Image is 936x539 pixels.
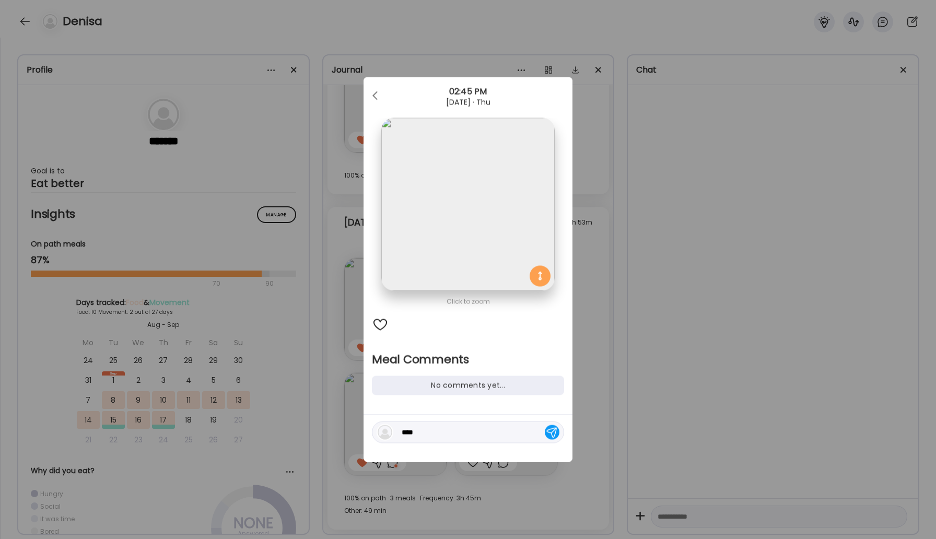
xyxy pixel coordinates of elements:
img: bg-avatar-default.svg [378,425,392,440]
h2: Meal Comments [372,352,564,368]
div: Click to zoom [372,296,564,308]
div: [DATE] · Thu [364,98,572,107]
img: images%2FpjsnEiu7NkPiZqu6a8wFh07JZ2F3%2F1GoBdNI1huD1Itby5LUa%2FTTjC1jios5Yry4aP6YoU_1080 [381,118,554,291]
div: No comments yet... [372,376,564,395]
div: 02:45 PM [364,86,572,98]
